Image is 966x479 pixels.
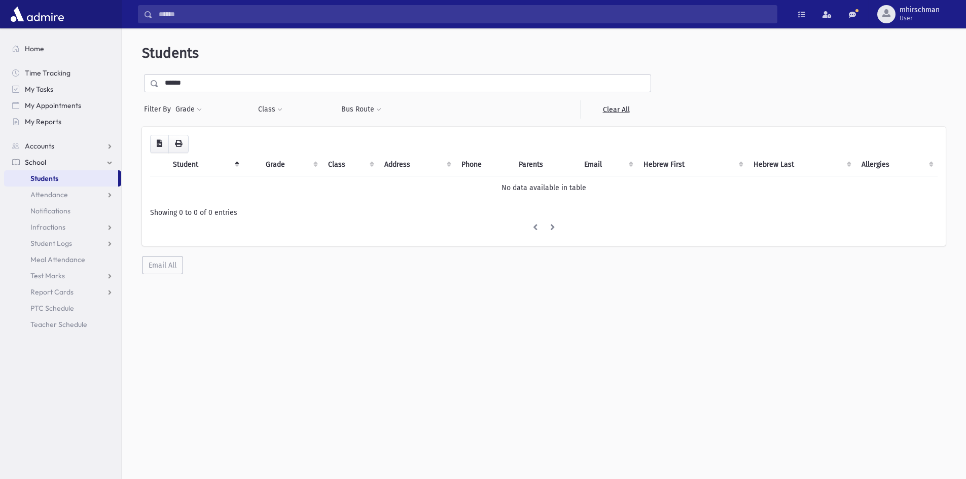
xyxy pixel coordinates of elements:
th: Parents [513,153,578,176]
span: PTC Schedule [30,304,74,313]
th: Grade: activate to sort column ascending [260,153,321,176]
span: Student Logs [30,239,72,248]
th: Hebrew Last: activate to sort column ascending [747,153,856,176]
div: Showing 0 to 0 of 0 entries [150,207,938,218]
span: Notifications [30,206,70,215]
a: Report Cards [4,284,121,300]
a: Students [4,170,118,187]
th: Class: activate to sort column ascending [322,153,379,176]
th: Hebrew First: activate to sort column ascending [637,153,747,176]
a: Meal Attendance [4,251,121,268]
span: Home [25,44,44,53]
a: Attendance [4,187,121,203]
span: Accounts [25,141,54,151]
span: Teacher Schedule [30,320,87,329]
span: mhirschman [900,6,940,14]
a: Teacher Schedule [4,316,121,333]
th: Email: activate to sort column ascending [578,153,637,176]
button: Bus Route [341,100,382,119]
th: Allergies: activate to sort column ascending [855,153,938,176]
a: Infractions [4,219,121,235]
span: Students [142,45,199,61]
span: School [25,158,46,167]
a: Student Logs [4,235,121,251]
th: Phone [455,153,513,176]
span: Infractions [30,223,65,232]
span: Test Marks [30,271,65,280]
a: School [4,154,121,170]
span: Attendance [30,190,68,199]
span: Report Cards [30,287,74,297]
th: Address: activate to sort column ascending [378,153,455,176]
button: CSV [150,135,169,153]
span: My Tasks [25,85,53,94]
button: Grade [175,100,202,119]
a: Test Marks [4,268,121,284]
td: No data available in table [150,176,938,199]
a: My Reports [4,114,121,130]
a: Home [4,41,121,57]
span: Filter By [144,104,175,115]
a: Time Tracking [4,65,121,81]
span: Students [30,174,58,183]
input: Search [153,5,777,23]
th: Student: activate to sort column descending [167,153,243,176]
img: AdmirePro [8,4,66,24]
span: My Reports [25,117,61,126]
span: User [900,14,940,22]
a: My Tasks [4,81,121,97]
button: Class [258,100,283,119]
button: Email All [142,256,183,274]
a: PTC Schedule [4,300,121,316]
a: Notifications [4,203,121,219]
span: Meal Attendance [30,255,85,264]
a: Clear All [581,100,651,119]
span: My Appointments [25,101,81,110]
span: Time Tracking [25,68,70,78]
a: Accounts [4,138,121,154]
button: Print [168,135,189,153]
a: My Appointments [4,97,121,114]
